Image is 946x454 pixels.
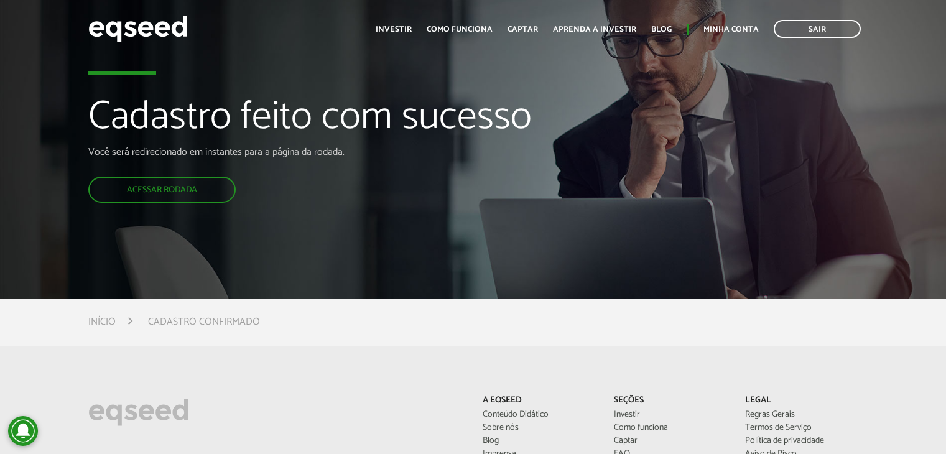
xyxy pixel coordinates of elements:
[427,25,493,34] a: Como funciona
[745,396,858,406] p: Legal
[745,424,858,432] a: Termos de Serviço
[614,396,726,406] p: Seções
[745,410,858,419] a: Regras Gerais
[88,96,543,146] h1: Cadastro feito com sucesso
[88,12,188,45] img: EqSeed
[614,410,726,419] a: Investir
[88,146,543,158] p: Você será redirecionado em instantes para a página da rodada.
[745,437,858,445] a: Política de privacidade
[148,313,260,330] li: Cadastro confirmado
[614,437,726,445] a: Captar
[508,25,538,34] a: Captar
[88,396,189,429] img: EqSeed Logo
[774,20,861,38] a: Sair
[553,25,636,34] a: Aprenda a investir
[483,410,595,419] a: Conteúdo Didático
[483,396,595,406] p: A EqSeed
[614,424,726,432] a: Como funciona
[483,437,595,445] a: Blog
[376,25,412,34] a: Investir
[88,317,116,327] a: Início
[483,424,595,432] a: Sobre nós
[88,177,236,203] a: Acessar rodada
[651,25,672,34] a: Blog
[703,25,759,34] a: Minha conta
